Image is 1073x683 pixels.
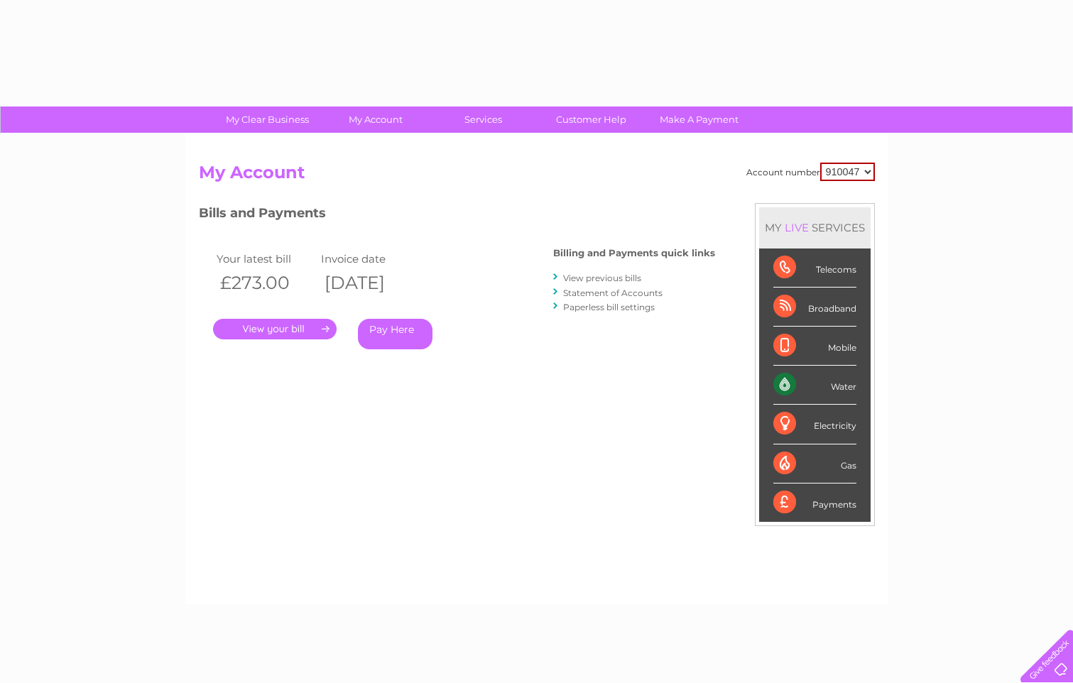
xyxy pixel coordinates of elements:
div: Payments [773,483,856,522]
td: Your latest bill [213,249,318,268]
a: My Clear Business [209,106,326,133]
a: View previous bills [563,273,641,283]
th: £273.00 [213,268,318,297]
div: Mobile [773,327,856,366]
a: Paperless bill settings [563,302,655,312]
a: Statement of Accounts [563,288,663,298]
a: My Account [317,106,434,133]
a: Make A Payment [641,106,758,133]
div: Electricity [773,405,856,444]
a: Customer Help [533,106,650,133]
div: Water [773,366,856,405]
td: Invoice date [317,249,423,268]
div: Telecoms [773,248,856,288]
a: . [213,319,337,339]
h2: My Account [199,163,875,190]
div: Gas [773,444,856,483]
a: Pay Here [358,319,432,349]
a: Services [425,106,542,133]
div: MY SERVICES [759,207,871,248]
th: [DATE] [317,268,423,297]
div: LIVE [782,221,812,234]
div: Broadband [773,288,856,327]
div: Account number [746,163,875,181]
h3: Bills and Payments [199,203,715,228]
h4: Billing and Payments quick links [553,248,715,258]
